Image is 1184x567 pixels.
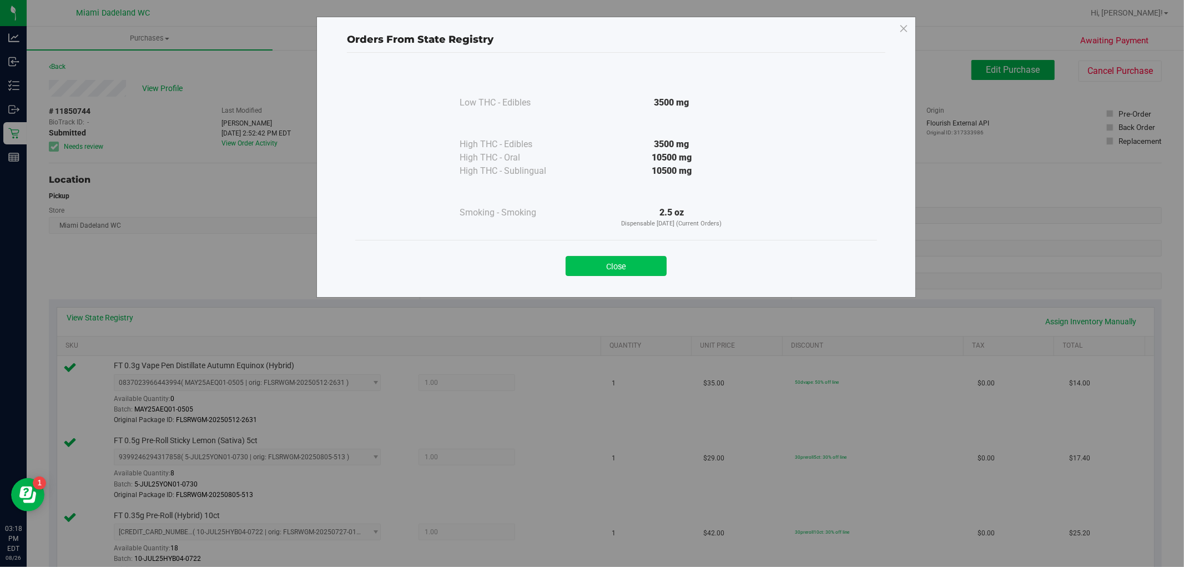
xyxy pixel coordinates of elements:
[460,138,571,151] div: High THC - Edibles
[571,219,773,229] p: Dispensable [DATE] (Current Orders)
[571,151,773,164] div: 10500 mg
[460,206,571,219] div: Smoking - Smoking
[460,96,571,109] div: Low THC - Edibles
[33,476,46,490] iframe: Resource center unread badge
[11,478,44,511] iframe: Resource center
[566,256,667,276] button: Close
[460,164,571,178] div: High THC - Sublingual
[571,164,773,178] div: 10500 mg
[347,33,493,46] span: Orders From State Registry
[571,138,773,151] div: 3500 mg
[460,151,571,164] div: High THC - Oral
[571,96,773,109] div: 3500 mg
[571,206,773,229] div: 2.5 oz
